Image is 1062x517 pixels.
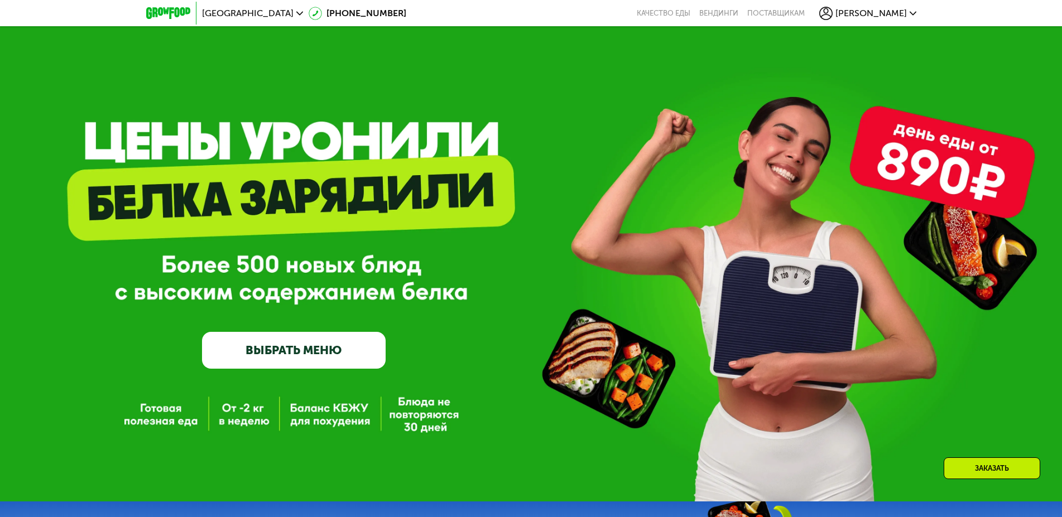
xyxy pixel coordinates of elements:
[637,9,690,18] a: Качество еды
[699,9,738,18] a: Вендинги
[202,332,386,369] a: ВЫБРАТЬ МЕНЮ
[835,9,907,18] span: [PERSON_NAME]
[309,7,406,20] a: [PHONE_NUMBER]
[944,457,1040,479] div: Заказать
[747,9,805,18] div: поставщикам
[202,9,294,18] span: [GEOGRAPHIC_DATA]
